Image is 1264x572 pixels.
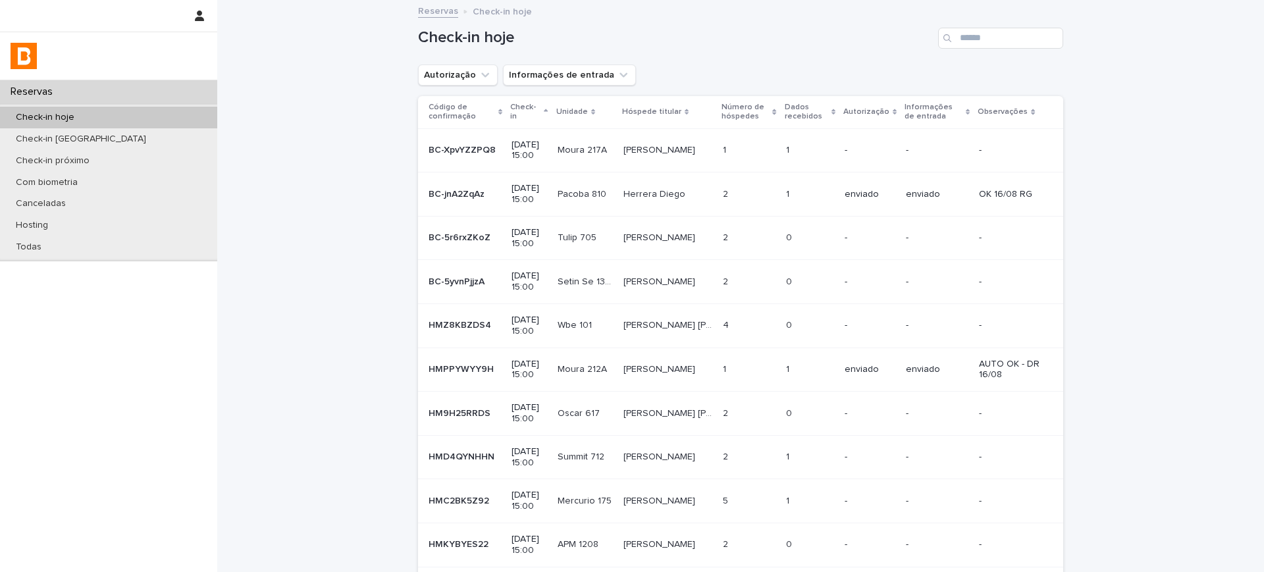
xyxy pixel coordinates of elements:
p: Moura 212A [558,361,610,375]
p: [DATE] 15:00 [512,402,547,425]
p: - [845,276,895,288]
p: - [906,452,968,463]
p: - [979,539,1042,550]
p: Observações [978,105,1028,119]
p: Check-in hoje [5,112,85,123]
p: HMC2BK5Z92 [429,493,492,507]
tr: HMD4QYNHHNHMD4QYNHHN [DATE] 15:00Summit 712Summit 712 [PERSON_NAME][PERSON_NAME] 22 11 --- [418,435,1063,479]
tr: HMPPYWYY9HHMPPYWYY9H [DATE] 15:00Moura 212AMoura 212A [PERSON_NAME][PERSON_NAME] 11 11 enviadoenv... [418,348,1063,392]
tr: BC-jnA2ZqAzBC-jnA2ZqAz [DATE] 15:00Pacoba 810Pacoba 810 Herrera DiegoHerrera Diego 22 11 enviadoe... [418,172,1063,217]
p: Autorização [843,105,889,119]
p: 4 [723,317,731,331]
p: 0 [786,405,795,419]
p: HMKYBYES22 [429,536,491,550]
p: Canceladas [5,198,76,209]
a: Reservas [418,3,458,18]
p: - [979,145,1042,156]
p: - [979,232,1042,244]
p: - [979,452,1042,463]
p: Unidade [556,105,588,119]
p: Hóspede titular [622,105,681,119]
p: 2 [723,405,731,419]
p: 2 [723,274,731,288]
p: [DATE] 15:00 [512,271,547,293]
tr: HMZ8KBZDS4HMZ8KBZDS4 [DATE] 15:00Wbe 101Wbe 101 [PERSON_NAME] [PERSON_NAME][PERSON_NAME] [PERSON_... [418,303,1063,348]
p: enviado [906,364,968,375]
button: Informações de entrada [503,65,636,86]
p: - [906,232,968,244]
p: - [906,539,968,550]
p: [PERSON_NAME] [623,230,698,244]
p: [DATE] 15:00 [512,227,547,249]
p: Wbe 101 [558,317,594,331]
p: Todas [5,242,52,253]
p: - [845,320,895,331]
p: OK 16/08 RG [979,189,1042,200]
p: Check-in [510,100,541,124]
h1: Check-in hoje [418,28,933,47]
p: HM9H25RRDS [429,405,493,419]
p: 1 [786,142,792,156]
p: 1 [723,142,729,156]
p: BC-jnA2ZqAz [429,186,487,200]
p: 5 [723,493,731,507]
p: BC-5yvnPjjzA [429,274,487,288]
p: - [845,496,895,507]
p: [DATE] 15:00 [512,534,547,556]
p: 1 [786,449,792,463]
p: BC-XpvYZZPQ8 [429,142,498,156]
p: HMPPYWYY9H [429,361,496,375]
tr: BC-5r6rxZKoZBC-5r6rxZKoZ [DATE] 15:00Tulip 705Tulip 705 [PERSON_NAME][PERSON_NAME] 22 00 --- [418,216,1063,260]
p: Cristina Peña Arias [623,493,698,507]
p: Julia Clavijo Herrera [623,142,698,156]
p: AUTO OK - DR 16/08 [979,359,1042,381]
p: HMD4QYNHHN [429,449,497,463]
p: Edgar Alcantara Guerrero [623,536,698,550]
p: Setin Se 1310 [558,274,616,288]
p: [DATE] 15:00 [512,183,547,205]
p: [PERSON_NAME] [623,361,698,375]
p: [DATE] 15:00 [512,140,547,162]
p: Código de confirmação [429,100,495,124]
p: - [845,145,895,156]
tr: HMC2BK5Z92HMC2BK5Z92 [DATE] 15:00Mercurio 175Mercurio 175 [PERSON_NAME][PERSON_NAME] 55 11 --- [418,479,1063,523]
p: - [906,408,968,419]
p: [PERSON_NAME] [PERSON_NAME] [623,317,715,331]
p: [PERSON_NAME] [623,449,698,463]
p: Com biometria [5,177,88,188]
p: 1 [786,361,792,375]
p: Mario Vitor Carmezim [623,405,715,419]
p: Mercurio 175 [558,493,614,507]
p: - [845,452,895,463]
p: Check-in hoje [473,3,532,18]
p: 0 [786,317,795,331]
p: BC-5r6rxZKoZ [429,230,493,244]
p: - [845,408,895,419]
img: zVaNuJHRTjyIjT5M9Xd5 [11,43,37,69]
tr: HMKYBYES22HMKYBYES22 [DATE] 15:00APM 1208APM 1208 [PERSON_NAME][PERSON_NAME] 22 00 --- [418,523,1063,567]
p: Tulip 705 [558,230,599,244]
p: Check-in [GEOGRAPHIC_DATA] [5,134,157,145]
button: Autorização [418,65,498,86]
p: - [906,276,968,288]
p: [DATE] 15:00 [512,446,547,469]
p: Dados recebidos [785,100,828,124]
p: - [979,276,1042,288]
input: Search [938,28,1063,49]
p: - [979,408,1042,419]
p: Summit 712 [558,449,607,463]
p: - [845,232,895,244]
p: 2 [723,186,731,200]
p: Herrera Diego [623,186,688,200]
p: enviado [845,364,895,375]
p: APM 1208 [558,536,601,550]
p: 1 [786,493,792,507]
p: Oscar 617 [558,405,602,419]
p: enviado [845,189,895,200]
p: 1 [786,186,792,200]
p: 0 [786,230,795,244]
p: - [845,539,895,550]
p: HMZ8KBZDS4 [429,317,494,331]
p: Hosting [5,220,59,231]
